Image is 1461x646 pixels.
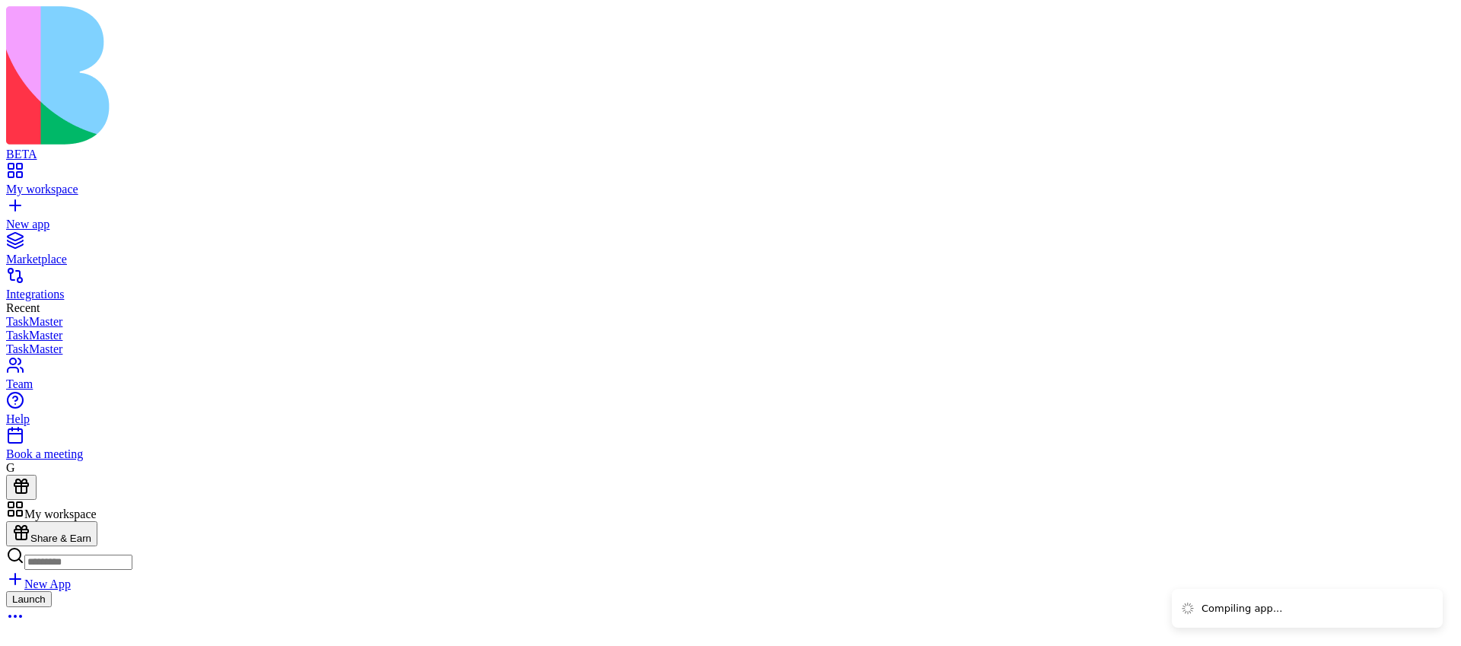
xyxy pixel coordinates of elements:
a: TaskMaster [6,329,1455,342]
div: New app [6,218,1455,231]
div: Book a meeting [6,447,1455,461]
div: Help [6,412,1455,426]
a: Help [6,399,1455,426]
a: My workspace [6,169,1455,196]
img: logo [6,6,618,145]
button: Launch [6,591,52,607]
div: Integrations [6,288,1455,301]
span: Recent [6,301,40,314]
a: New App [6,578,71,590]
span: My workspace [24,508,97,520]
div: Team [6,377,1455,391]
span: G [6,461,15,474]
a: Book a meeting [6,434,1455,461]
a: New app [6,204,1455,231]
span: Share & Earn [30,533,91,544]
div: BETA [6,148,1455,161]
a: BETA [6,134,1455,161]
button: Share & Earn [6,521,97,546]
a: Team [6,364,1455,391]
a: TaskMaster [6,315,1455,329]
a: Integrations [6,274,1455,301]
div: Compiling app... [1202,601,1282,616]
a: TaskMaster [6,342,1455,356]
div: Marketplace [6,253,1455,266]
div: My workspace [6,183,1455,196]
a: Marketplace [6,239,1455,266]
